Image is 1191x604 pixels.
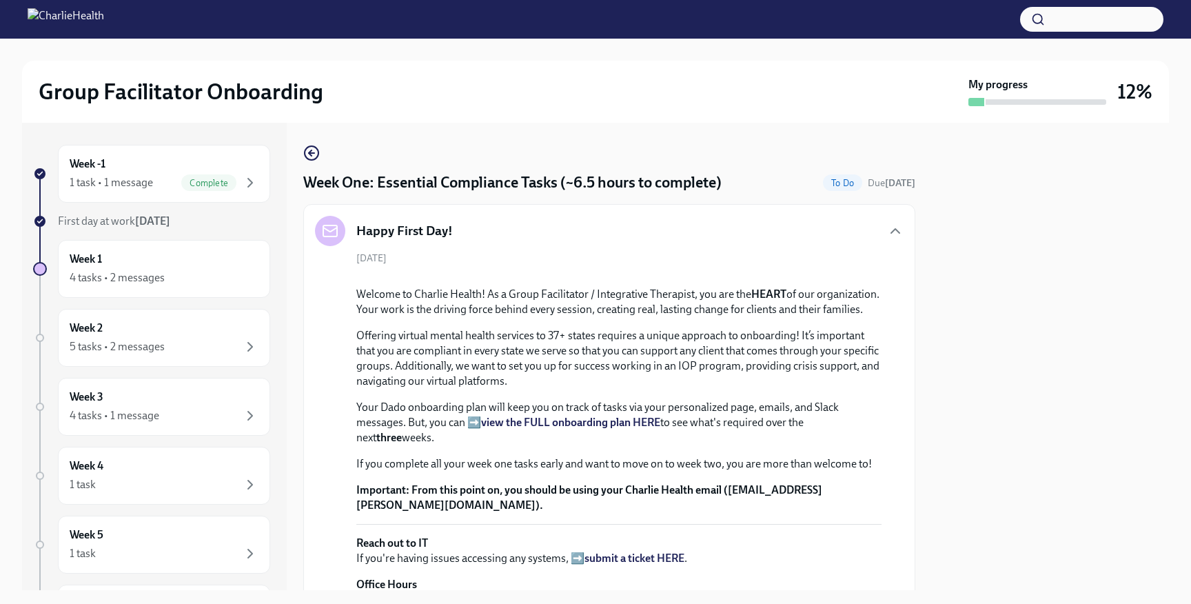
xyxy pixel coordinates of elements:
[481,416,660,429] a: view the FULL onboarding plan HERE
[70,270,165,285] div: 4 tasks • 2 messages
[33,516,270,574] a: Week 51 task
[39,78,323,105] h2: Group Facilitator Onboarding
[33,447,270,505] a: Week 41 task
[70,459,103,474] h6: Week 4
[70,252,102,267] h6: Week 1
[28,8,104,30] img: CharlieHealth
[70,157,105,172] h6: Week -1
[376,431,402,444] strong: three
[33,214,270,229] a: First day at work[DATE]
[823,178,862,188] span: To Do
[70,390,103,405] h6: Week 3
[356,328,882,389] p: Offering virtual mental health services to 37+ states requires a unique approach to onboarding! I...
[70,408,159,423] div: 4 tasks • 1 message
[868,177,915,190] span: September 22nd, 2025 10:00
[356,222,453,240] h5: Happy First Day!
[70,321,103,336] h6: Week 2
[58,214,170,228] span: First day at work
[356,536,428,550] strong: Reach out to IT
[751,288,786,301] strong: HEART
[33,309,270,367] a: Week 25 tasks • 2 messages
[33,240,270,298] a: Week 14 tasks • 2 messages
[356,287,882,317] p: Welcome to Charlie Health! As a Group Facilitator / Integrative Therapist, you are the of our org...
[356,483,409,496] strong: Important:
[356,483,822,512] strong: From this point on, you should be using your Charlie Health email ([EMAIL_ADDRESS][PERSON_NAME][D...
[356,536,882,566] p: If you're having issues accessing any systems, ➡️ .
[70,175,153,190] div: 1 task • 1 message
[70,546,96,561] div: 1 task
[70,477,96,492] div: 1 task
[356,578,417,591] strong: Office Hours
[868,177,915,189] span: Due
[70,527,103,543] h6: Week 5
[356,400,882,445] p: Your Dado onboarding plan will keep you on track of tasks via your personalized page, emails, and...
[584,552,684,565] a: submit a ticket HERE
[70,339,165,354] div: 5 tasks • 2 messages
[33,378,270,436] a: Week 34 tasks • 1 message
[181,178,236,188] span: Complete
[885,177,915,189] strong: [DATE]
[968,77,1028,92] strong: My progress
[1117,79,1152,104] h3: 12%
[33,145,270,203] a: Week -11 task • 1 messageComplete
[356,252,387,265] span: [DATE]
[356,456,882,472] p: If you complete all your week one tasks early and want to move on to week two, you are more than ...
[303,172,722,193] h4: Week One: Essential Compliance Tasks (~6.5 hours to complete)
[135,214,170,228] strong: [DATE]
